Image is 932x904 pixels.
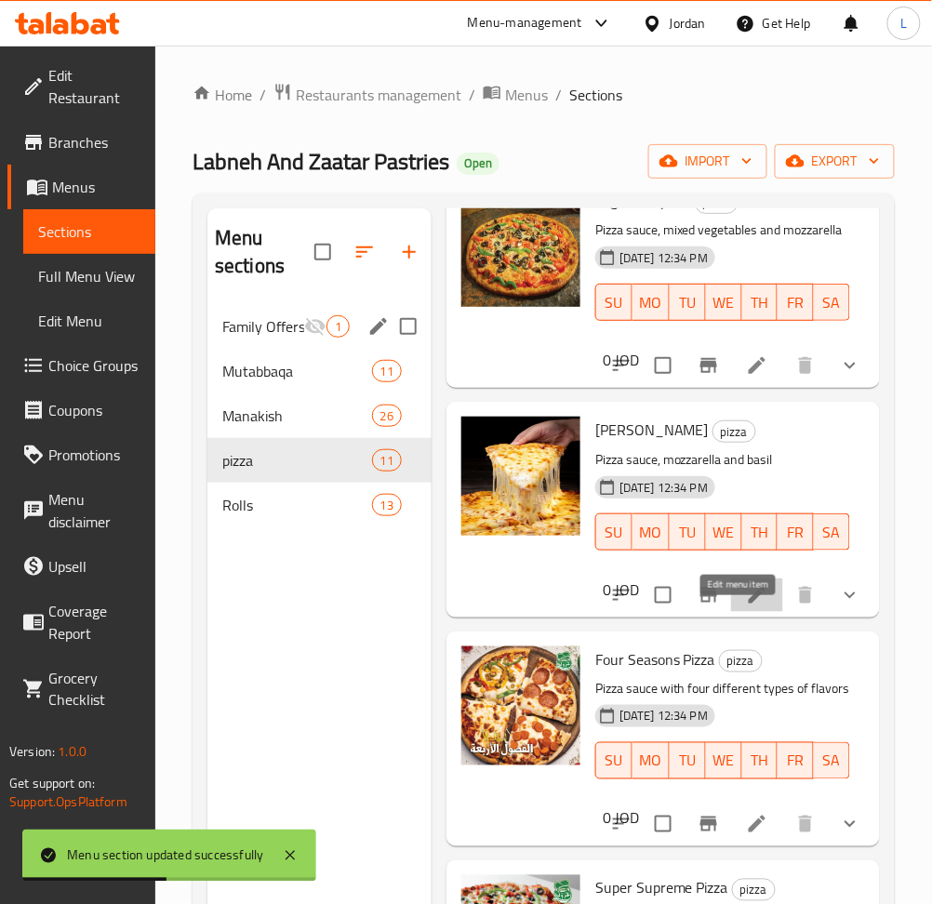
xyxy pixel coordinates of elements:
svg: Show Choices [839,813,861,835]
span: Upsell [48,555,140,578]
span: TH [750,748,771,775]
button: SU [595,284,632,321]
span: [DATE] 12:34 PM [612,249,715,267]
button: TH [742,742,779,779]
p: Pizza sauce, mixed vegetables and mozzarella [595,219,850,242]
button: TU [670,284,706,321]
a: Grocery Checklist [7,656,155,723]
span: WE [713,748,735,775]
img: vegetable pizza [461,188,580,307]
span: TH [750,519,771,546]
span: Select all sections [303,233,342,272]
div: Mutabbaqa11 [207,349,432,393]
div: Menu-management [468,12,582,34]
span: Edit Restaurant [48,64,140,109]
a: Edit menu item [746,813,768,835]
span: pizza [733,880,775,901]
span: 1.0.0 [58,740,87,764]
button: SA [814,284,850,321]
button: FR [778,513,814,551]
button: MO [632,742,670,779]
a: Full Menu View [23,254,155,299]
span: Family Offers [222,315,304,338]
span: Grocery Checklist [48,667,140,711]
a: Branches [7,120,155,165]
a: Coverage Report [7,589,155,656]
span: Coupons [48,399,140,421]
li: / [469,84,475,106]
div: Open [457,153,499,175]
span: [PERSON_NAME] [595,416,709,444]
li: / [260,84,266,106]
span: export [790,150,880,173]
span: Menus [52,176,140,198]
span: 13 [373,497,401,514]
button: MO [632,513,670,551]
a: Promotions [7,432,155,477]
div: pizza [719,650,763,672]
li: / [555,84,562,106]
a: Menus [7,165,155,209]
span: SU [604,289,625,316]
span: Manakish [222,405,372,427]
span: MO [640,748,662,775]
span: Restaurants management [296,84,461,106]
div: pizza11 [207,438,432,483]
button: FR [778,284,814,321]
span: Sections [569,84,622,106]
span: TU [677,519,699,546]
a: Menus [483,83,548,107]
nav: Menu sections [207,297,432,535]
p: Pizza sauce, mozzarella and basil [595,448,850,472]
span: pizza [720,650,762,671]
button: sort-choices [599,802,644,846]
span: Open [457,155,499,171]
span: pizza [222,449,372,472]
span: TU [677,289,699,316]
button: show more [828,802,872,846]
span: 26 [373,407,401,425]
span: Get support on: [9,772,95,796]
span: MO [640,519,662,546]
button: delete [783,802,828,846]
svg: Show Choices [839,584,861,606]
div: Rolls13 [207,483,432,527]
svg: Show Choices [839,354,861,377]
div: items [372,360,402,382]
span: [DATE] 12:34 PM [612,479,715,497]
button: import [648,144,767,179]
button: SU [595,742,632,779]
button: SU [595,513,632,551]
div: items [372,405,402,427]
div: pizza [712,420,756,443]
span: Version: [9,740,55,764]
span: FR [785,519,806,546]
span: WE [713,289,735,316]
button: WE [706,742,742,779]
button: show more [828,573,872,618]
span: SA [821,748,843,775]
button: SA [814,513,850,551]
button: TH [742,284,779,321]
span: Edit Menu [38,310,140,332]
a: Menu disclaimer [7,477,155,544]
button: show more [828,343,872,388]
span: 1 [327,318,349,336]
a: Sections [23,209,155,254]
span: Select to update [644,804,683,844]
span: pizza [713,421,755,443]
span: Mutabbaqa [222,360,372,382]
span: WE [713,519,735,546]
a: Choice Groups [7,343,155,388]
button: delete [783,573,828,618]
span: SA [821,289,843,316]
span: TU [677,748,699,775]
span: Rolls [222,494,372,516]
button: Branch-specific-item [686,343,731,388]
div: Item created successfully [78,783,200,801]
button: sort-choices [599,343,644,388]
svg: Inactive section [304,315,326,338]
a: Support.OpsPlatform [9,791,127,815]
